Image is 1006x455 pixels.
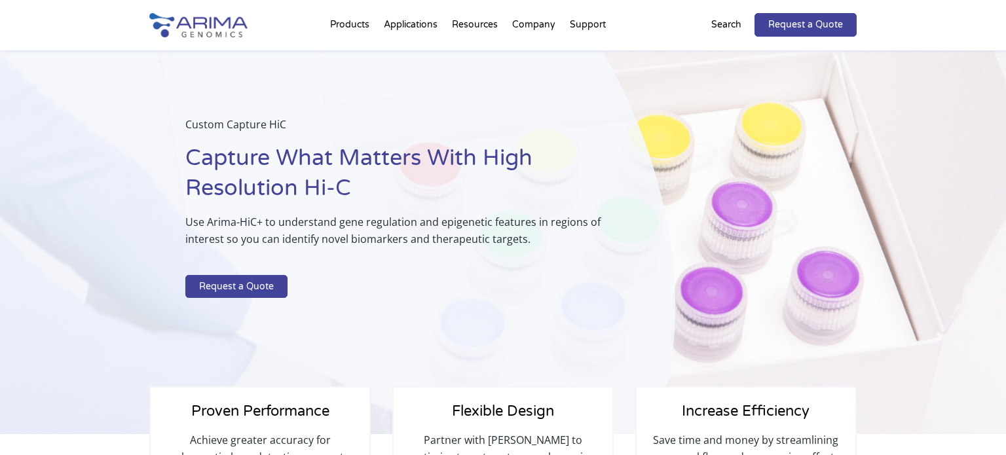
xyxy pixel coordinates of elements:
img: Arima-Genomics-logo [149,13,248,37]
h1: Capture What Matters With High Resolution Hi-C [185,143,610,213]
p: Use Arima-HiC+ to understand gene regulation and epigenetic features in regions of interest so yo... [185,213,610,258]
p: Search [711,16,741,33]
span: Proven Performance [191,403,329,420]
a: Request a Quote [754,13,857,37]
span: Flexible Design [452,403,554,420]
p: Custom Capture HiC [185,116,610,143]
a: Request a Quote [185,275,288,299]
span: Increase Efficiency [682,403,810,420]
